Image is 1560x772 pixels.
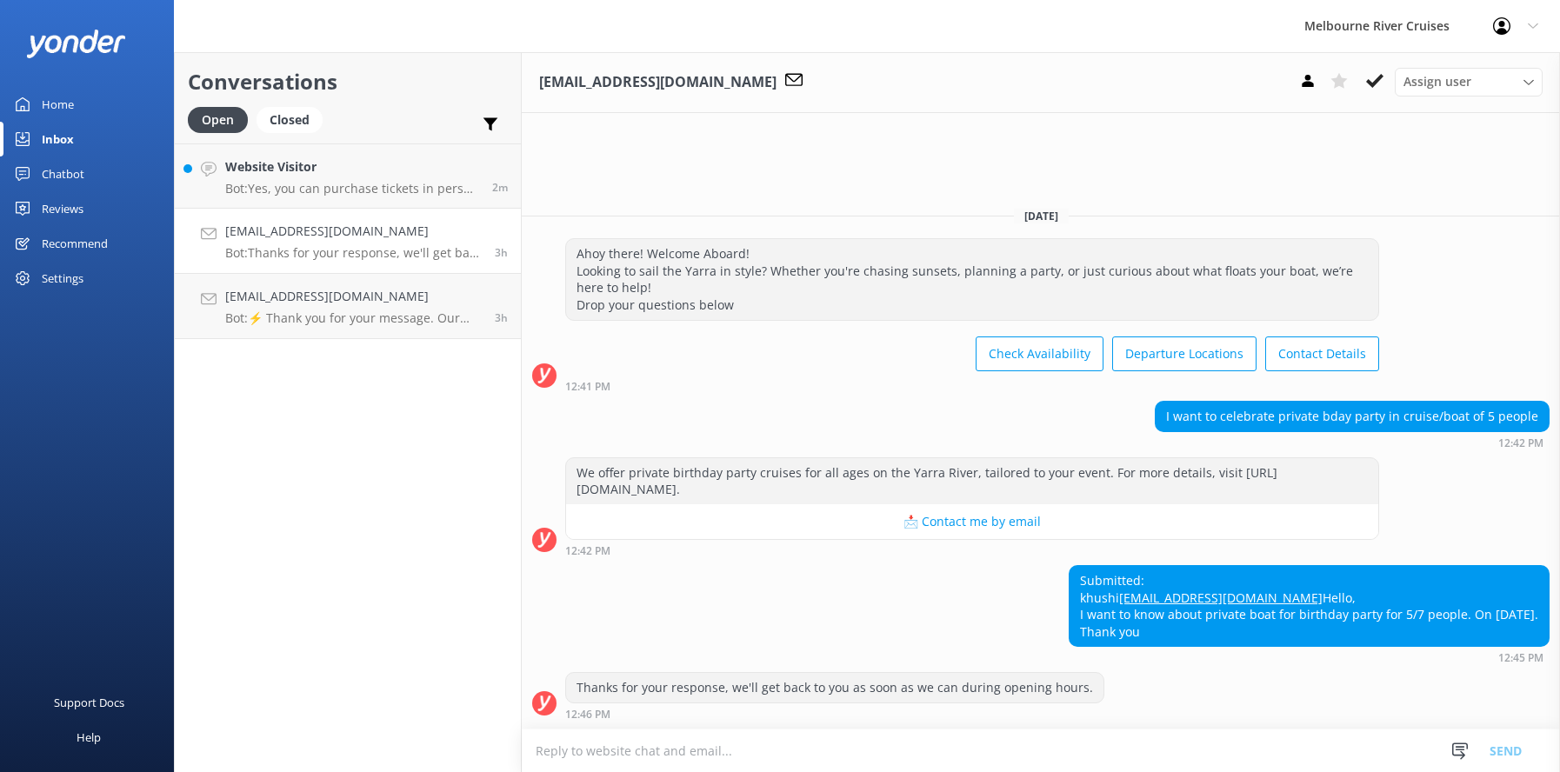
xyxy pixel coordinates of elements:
[225,287,482,306] h4: [EMAIL_ADDRESS][DOMAIN_NAME]
[1014,209,1069,223] span: [DATE]
[565,544,1379,556] div: Sep 01 2025 12:42pm (UTC +10:00) Australia/Sydney
[42,122,74,156] div: Inbox
[1403,72,1471,91] span: Assign user
[566,504,1378,539] button: 📩 Contact me by email
[42,156,84,191] div: Chatbot
[225,157,479,176] h4: Website Visitor
[225,181,479,196] p: Bot: Yes, you can purchase tickets in person at [GEOGRAPHIC_DATA] (Berth 2) and Federation Wharf ...
[42,87,74,122] div: Home
[565,709,610,720] strong: 12:46 PM
[188,110,257,129] a: Open
[492,180,508,195] span: Sep 01 2025 04:00pm (UTC +10:00) Australia/Sydney
[565,708,1104,720] div: Sep 01 2025 12:46pm (UTC +10:00) Australia/Sydney
[495,310,508,325] span: Sep 01 2025 12:42pm (UTC +10:00) Australia/Sydney
[565,382,610,392] strong: 12:41 PM
[175,274,521,339] a: [EMAIL_ADDRESS][DOMAIN_NAME]Bot:⚡ Thank you for your message. Our office hours are Mon - Fri 9.30...
[566,239,1378,319] div: Ahoy there! Welcome Aboard! Looking to sail the Yarra in style? Whether you're chasing sunsets, p...
[1119,589,1323,606] a: [EMAIL_ADDRESS][DOMAIN_NAME]
[175,143,521,209] a: Website VisitorBot:Yes, you can purchase tickets in person at [GEOGRAPHIC_DATA] (Berth 2) and Fed...
[26,30,126,58] img: yonder-white-logo.png
[42,261,83,296] div: Settings
[225,245,482,261] p: Bot: Thanks for your response, we'll get back to you as soon as we can during opening hours.
[1498,653,1543,663] strong: 12:45 PM
[188,65,508,98] h2: Conversations
[188,107,248,133] div: Open
[976,336,1103,371] button: Check Availability
[77,720,101,755] div: Help
[257,110,331,129] a: Closed
[1069,651,1550,663] div: Sep 01 2025 12:45pm (UTC +10:00) Australia/Sydney
[225,310,482,326] p: Bot: ⚡ Thank you for your message. Our office hours are Mon - Fri 9.30am - 5pm. We'll get back to...
[1156,402,1549,431] div: I want to celebrate private bday party in cruise/boat of 5 people
[54,685,124,720] div: Support Docs
[565,546,610,556] strong: 12:42 PM
[42,191,83,226] div: Reviews
[566,458,1378,504] div: We offer private birthday party cruises for all ages on the Yarra River, tailored to your event. ...
[539,71,777,94] h3: [EMAIL_ADDRESS][DOMAIN_NAME]
[1265,336,1379,371] button: Contact Details
[225,222,482,241] h4: [EMAIL_ADDRESS][DOMAIN_NAME]
[1070,566,1549,646] div: Submitted: khushi Hello, I want to know about private boat for birthday party for 5/7 people. On ...
[566,673,1103,702] div: Thanks for your response, we'll get back to you as soon as we can during opening hours.
[257,107,323,133] div: Closed
[495,245,508,260] span: Sep 01 2025 12:45pm (UTC +10:00) Australia/Sydney
[42,226,108,261] div: Recommend
[1395,68,1543,96] div: Assign User
[1112,336,1257,371] button: Departure Locations
[175,209,521,274] a: [EMAIL_ADDRESS][DOMAIN_NAME]Bot:Thanks for your response, we'll get back to you as soon as we can...
[1155,436,1550,449] div: Sep 01 2025 12:42pm (UTC +10:00) Australia/Sydney
[1498,438,1543,449] strong: 12:42 PM
[565,380,1379,392] div: Sep 01 2025 12:41pm (UTC +10:00) Australia/Sydney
